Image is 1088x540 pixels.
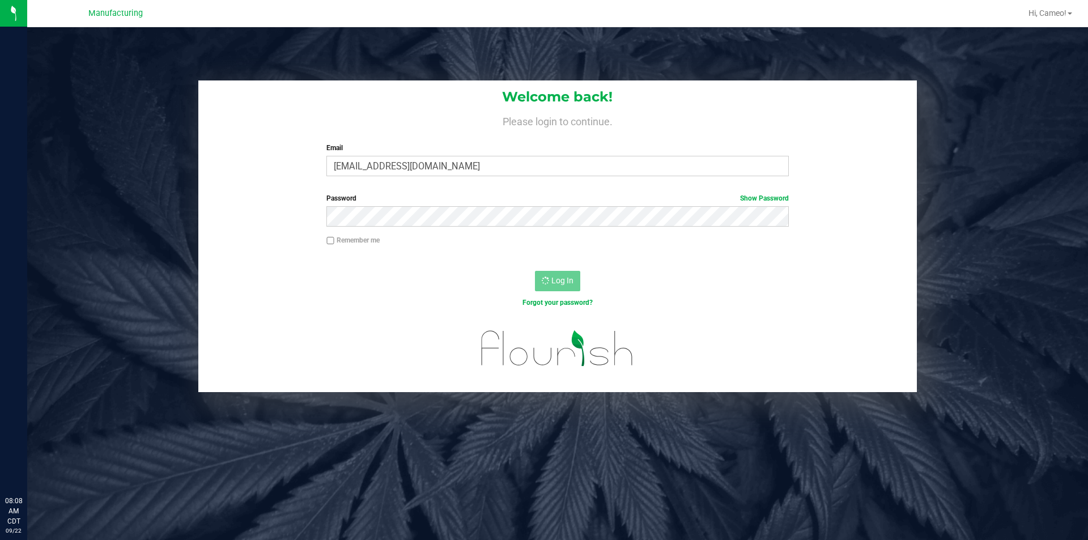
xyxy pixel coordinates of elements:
span: Password [326,194,356,202]
h4: Please login to continue. [198,113,917,127]
label: Remember me [326,235,380,245]
input: Remember me [326,237,334,245]
span: Manufacturing [88,8,143,18]
button: Log In [535,271,580,291]
p: 09/22 [5,526,22,535]
span: Log In [551,276,573,285]
h1: Welcome back! [198,90,917,104]
label: Email [326,143,788,153]
p: 08:08 AM CDT [5,496,22,526]
a: Forgot your password? [522,299,593,307]
img: flourish_logo.svg [467,320,647,377]
span: Hi, Cameo! [1028,8,1066,18]
a: Show Password [740,194,789,202]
